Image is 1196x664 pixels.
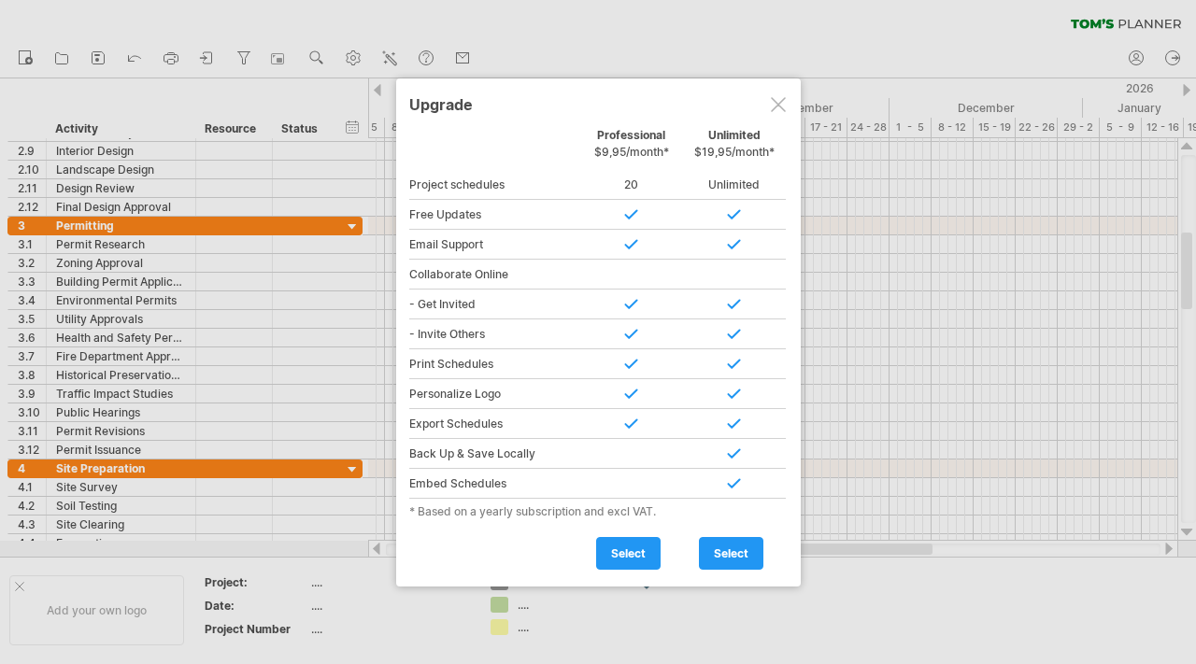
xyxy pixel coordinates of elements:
[409,349,580,379] div: Print Schedules
[580,128,683,168] div: Professional
[714,546,748,560] span: select
[580,170,683,200] div: 20
[409,170,580,200] div: Project schedules
[409,319,580,349] div: - Invite Others
[409,230,580,260] div: Email Support
[699,537,763,570] a: select
[409,469,580,499] div: Embed Schedules
[694,145,775,159] span: $19,95/month*
[683,128,786,168] div: Unlimited
[683,170,786,200] div: Unlimited
[409,260,580,290] div: Collaborate Online
[596,537,661,570] a: select
[409,409,580,439] div: Export Schedules
[409,87,788,120] div: Upgrade
[409,290,580,319] div: - Get Invited
[594,145,669,159] span: $9,95/month*
[409,504,788,518] div: * Based on a yearly subscription and excl VAT.
[409,379,580,409] div: Personalize Logo
[409,439,580,469] div: Back Up & Save Locally
[611,546,646,560] span: select
[409,200,580,230] div: Free Updates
